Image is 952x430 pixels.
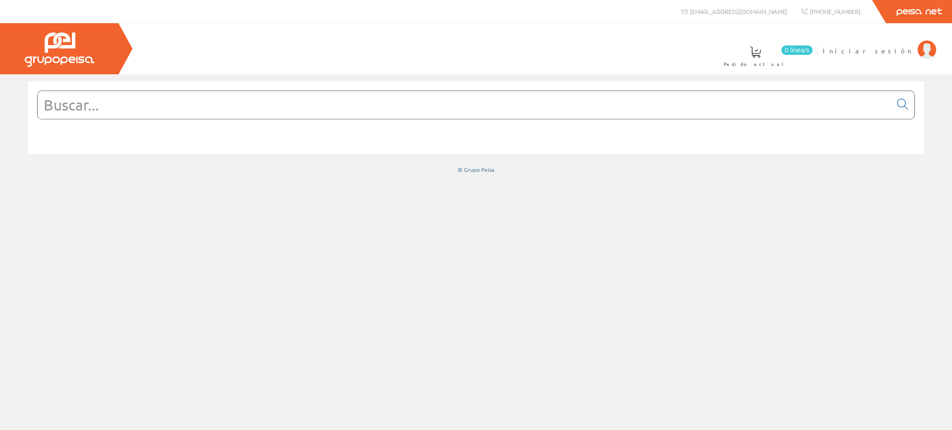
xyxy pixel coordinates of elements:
[28,166,924,174] div: © Grupo Peisa
[25,33,94,67] img: Grupo Peisa
[823,39,936,47] a: Iniciar sesión
[690,7,787,15] span: [EMAIL_ADDRESS][DOMAIN_NAME]
[724,59,787,69] span: Pedido actual
[823,46,913,55] span: Iniciar sesión
[781,46,813,55] span: 0 línea/s
[810,7,860,15] span: [PHONE_NUMBER]
[38,91,892,119] input: Buscar...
